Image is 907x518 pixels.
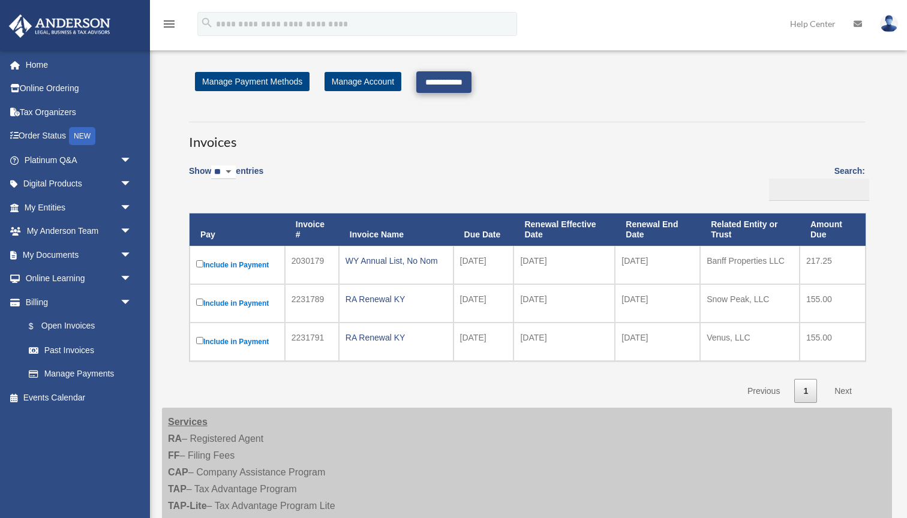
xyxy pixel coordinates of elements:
[513,213,615,246] th: Renewal Effective Date: activate to sort column ascending
[8,290,144,314] a: Billingarrow_drop_down
[346,291,447,308] div: RA Renewal KY
[189,122,865,152] h3: Invoices
[738,379,789,403] a: Previous
[339,213,453,246] th: Invoice Name: activate to sort column ascending
[513,323,615,361] td: [DATE]
[17,338,144,362] a: Past Invoices
[615,284,700,323] td: [DATE]
[120,148,144,173] span: arrow_drop_down
[168,467,188,477] strong: CAP
[700,323,800,361] td: Venus, LLC
[513,246,615,284] td: [DATE]
[5,14,114,38] img: Anderson Advisors Platinum Portal
[615,213,700,246] th: Renewal End Date: activate to sort column ascending
[168,417,208,427] strong: Services
[880,15,898,32] img: User Pic
[168,450,180,460] strong: FF
[8,219,150,243] a: My Anderson Teamarrow_drop_down
[120,290,144,315] span: arrow_drop_down
[196,296,278,311] label: Include in Payment
[765,164,865,201] label: Search:
[825,379,861,403] a: Next
[8,124,150,149] a: Order StatusNEW
[453,246,514,284] td: [DATE]
[69,127,95,145] div: NEW
[615,323,700,361] td: [DATE]
[8,386,150,409] a: Events Calendar
[8,243,150,267] a: My Documentsarrow_drop_down
[800,246,866,284] td: 217.25
[800,284,866,323] td: 155.00
[700,284,800,323] td: Snow Peak, LLC
[769,179,869,201] input: Search:
[346,329,447,346] div: RA Renewal KY
[285,284,339,323] td: 2231789
[168,501,207,511] strong: TAP-Lite
[120,267,144,291] span: arrow_drop_down
[35,319,41,334] span: $
[196,260,203,267] input: Include in Payment
[211,165,236,179] select: Showentries
[120,243,144,267] span: arrow_drop_down
[196,335,278,349] label: Include in Payment
[120,195,144,220] span: arrow_drop_down
[8,77,150,101] a: Online Ordering
[195,72,310,91] a: Manage Payment Methods
[196,337,203,344] input: Include in Payment
[700,246,800,284] td: Banff Properties LLC
[8,53,150,77] a: Home
[196,258,278,272] label: Include in Payment
[162,21,176,31] a: menu
[285,246,339,284] td: 2030179
[794,379,817,403] a: 1
[513,284,615,323] td: [DATE]
[346,252,447,269] div: WY Annual List, No Nom
[8,100,150,124] a: Tax Organizers
[120,219,144,244] span: arrow_drop_down
[168,484,187,494] strong: TAP
[285,213,339,246] th: Invoice #: activate to sort column ascending
[17,362,144,386] a: Manage Payments
[615,246,700,284] td: [DATE]
[168,433,182,444] strong: RA
[8,267,150,291] a: Online Learningarrow_drop_down
[196,299,203,306] input: Include in Payment
[8,172,150,196] a: Digital Productsarrow_drop_down
[325,72,401,91] a: Manage Account
[453,213,514,246] th: Due Date: activate to sort column ascending
[800,213,866,246] th: Amount Due: activate to sort column ascending
[17,314,138,339] a: $Open Invoices
[800,323,866,361] td: 155.00
[453,284,514,323] td: [DATE]
[8,148,150,172] a: Platinum Q&Aarrow_drop_down
[700,213,800,246] th: Related Entity or Trust: activate to sort column ascending
[189,164,263,191] label: Show entries
[162,17,176,31] i: menu
[190,213,285,246] th: Pay: activate to sort column descending
[453,323,514,361] td: [DATE]
[285,323,339,361] td: 2231791
[200,16,214,29] i: search
[120,172,144,197] span: arrow_drop_down
[8,195,150,219] a: My Entitiesarrow_drop_down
